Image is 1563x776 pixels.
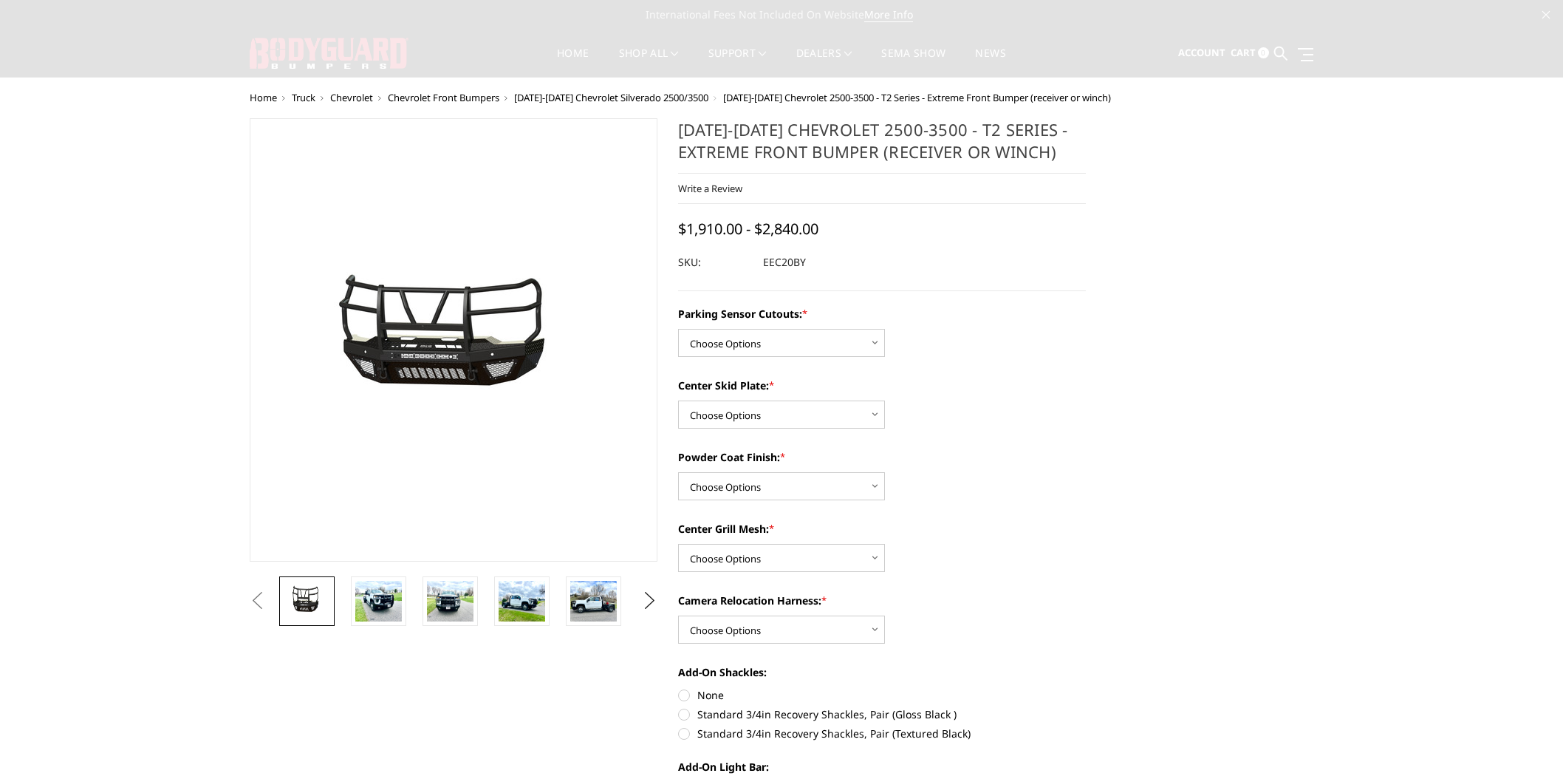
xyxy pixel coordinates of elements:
dd: EEC20BY [763,249,806,276]
label: Center Grill Mesh: [678,521,1086,537]
a: Chevrolet Front Bumpers [388,91,499,104]
img: 2020-2023 Chevrolet 2500-3500 - T2 Series - Extreme Front Bumper (receiver or winch) [355,581,402,622]
a: shop all [619,48,679,77]
a: Dealers [796,48,852,77]
a: SEMA Show [881,48,945,77]
img: 2020-2023 Chevrolet 2500-3500 - T2 Series - Extreme Front Bumper (receiver or winch) [570,581,617,622]
label: Add-On Light Bar: [678,759,1086,775]
span: $1,910.00 - $2,840.00 [678,219,818,239]
h1: [DATE]-[DATE] Chevrolet 2500-3500 - T2 Series - Extreme Front Bumper (receiver or winch) [678,118,1086,174]
a: More Info [864,7,913,22]
a: Write a Review [678,182,742,195]
a: News [975,48,1005,77]
dt: SKU: [678,249,752,276]
label: None [678,687,1086,703]
button: Previous [246,590,268,612]
label: Center Skid Plate: [678,378,1086,393]
label: Powder Coat Finish: [678,449,1086,465]
img: 2020-2023 Chevrolet 2500-3500 - T2 Series - Extreme Front Bumper (receiver or winch) [269,254,638,426]
button: Next [639,590,661,612]
label: Standard 3/4in Recovery Shackles, Pair (Gloss Black ) [678,707,1086,722]
a: Truck [292,91,315,104]
img: 2020-2023 Chevrolet 2500-3500 - T2 Series - Extreme Front Bumper (receiver or winch) [499,581,545,622]
a: Account [1178,33,1225,73]
a: [DATE]-[DATE] Chevrolet Silverado 2500/3500 [514,91,708,104]
a: 2020-2023 Chevrolet 2500-3500 - T2 Series - Extreme Front Bumper (receiver or winch) [250,118,657,562]
span: 0 [1258,47,1269,58]
label: Camera Relocation Harness: [678,593,1086,608]
img: 2020-2023 Chevrolet 2500-3500 - T2 Series - Extreme Front Bumper (receiver or winch) [284,581,330,622]
a: Home [557,48,589,77]
a: Cart 0 [1231,33,1269,73]
img: 2020-2023 Chevrolet 2500-3500 - T2 Series - Extreme Front Bumper (receiver or winch) [427,581,473,622]
label: Standard 3/4in Recovery Shackles, Pair (Textured Black) [678,726,1086,741]
span: Cart [1231,46,1256,59]
span: [DATE]-[DATE] Chevrolet 2500-3500 - T2 Series - Extreme Front Bumper (receiver or winch) [723,91,1111,104]
img: BODYGUARD BUMPERS [250,38,408,69]
span: Account [1178,46,1225,59]
a: Home [250,91,277,104]
a: Chevrolet [330,91,373,104]
label: Parking Sensor Cutouts: [678,306,1086,321]
label: Add-On Shackles: [678,664,1086,680]
a: Support [708,48,767,77]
